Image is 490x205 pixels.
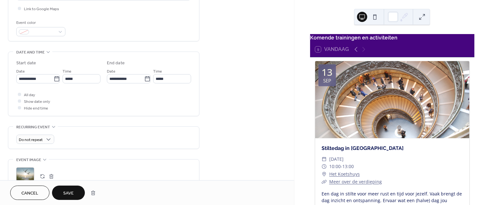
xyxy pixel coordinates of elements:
[21,190,38,197] span: Cancel
[329,170,360,178] a: Het Koetshuys
[153,68,162,75] span: Time
[16,49,45,56] span: Date and time
[16,19,64,26] div: Event color
[107,60,125,67] div: End date
[24,6,59,12] span: Link to Google Maps
[16,167,34,185] div: ;
[329,155,344,163] span: [DATE]
[341,163,342,170] span: -
[329,163,341,170] span: 10:00
[16,157,41,163] span: Event image
[322,163,327,170] div: ​
[16,68,25,75] span: Date
[63,68,71,75] span: Time
[52,186,85,200] button: Save
[329,179,382,185] a: Meer over de verdieping
[63,190,74,197] span: Save
[322,155,327,163] div: ​
[10,186,49,200] button: Cancel
[322,178,327,186] div: ​
[322,145,404,151] a: Stiltedag in [GEOGRAPHIC_DATA]
[310,34,474,42] div: Komende trainingen en activiteiten
[24,105,48,112] span: Hide end time
[322,170,327,178] div: ​
[323,78,331,83] div: sep
[19,136,43,144] span: Do not repeat
[16,60,36,67] div: Start date
[107,68,115,75] span: Date
[24,98,50,105] span: Show date only
[24,92,35,98] span: All day
[342,163,354,170] span: 13:00
[322,67,332,77] div: 13
[16,124,50,131] span: Recurring event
